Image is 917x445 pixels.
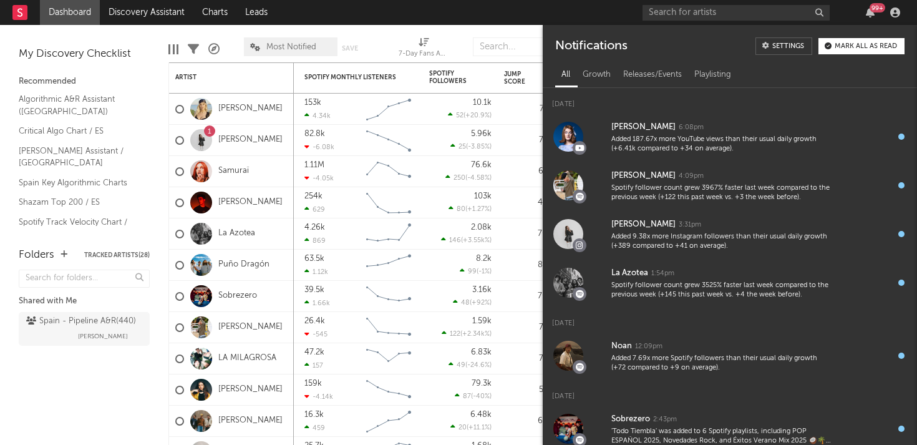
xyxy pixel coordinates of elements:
[504,195,554,210] div: 42.6
[504,102,554,117] div: 73.1
[476,255,492,263] div: 8.2k
[218,260,269,270] a: Puño Dragón
[442,330,492,338] div: ( )
[468,268,477,275] span: 99
[462,331,490,338] span: +2.34k %
[304,130,325,138] div: 82.8k
[304,74,398,81] div: Spotify Monthly Listeners
[504,320,554,335] div: 70.1
[218,322,283,333] a: [PERSON_NAME]
[458,144,466,150] span: 25
[473,99,492,107] div: 10.1k
[361,374,417,406] svg: Chart title
[679,172,704,181] div: 4:09pm
[26,314,136,329] div: Spain - Pipeline A&R ( 440 )
[399,31,449,67] div: 7-Day Fans Added (7-Day Fans Added)
[361,406,417,437] svg: Chart title
[218,416,283,426] a: [PERSON_NAME]
[470,411,492,419] div: 6.48k
[168,31,178,67] div: Edit Columns
[471,348,492,356] div: 6.83k
[304,255,324,263] div: 63.5k
[472,317,492,325] div: 1.59k
[543,88,917,112] div: [DATE]
[449,205,492,213] div: ( )
[19,92,137,118] a: Algorithmic A&R Assistant ([GEOGRAPHIC_DATA])
[611,120,676,135] div: [PERSON_NAME]
[304,361,323,369] div: 157
[611,135,831,154] div: Added 187.67x more YouTube views than their usual daily growth (+6.41k compared to +34 on average).
[449,237,461,244] span: 146
[208,31,220,67] div: A&R Pipeline
[448,111,492,119] div: ( )
[361,125,417,156] svg: Chart title
[543,258,917,307] a: La Azotea1:54pmSpotify follower count grew 3525% faster last week compared to the previous week (...
[361,94,417,125] svg: Chart title
[457,362,465,369] span: 49
[461,300,470,306] span: 48
[468,144,490,150] span: -3.85 %
[543,161,917,210] a: [PERSON_NAME]4:09pmSpotify follower count grew 3967% faster last week compared to the previous we...
[504,351,554,366] div: 73.3
[504,383,554,398] div: 51.4
[19,124,137,138] a: Critical Algo Chart / ES
[304,393,333,401] div: -4.14k
[866,7,875,17] button: 99+
[643,5,830,21] input: Search for artists
[84,252,150,258] button: Tracked Artists(28)
[870,3,885,12] div: 99 +
[467,175,490,182] span: -4.58 %
[468,424,490,431] span: +11.1 %
[342,45,358,52] button: Save
[453,298,492,306] div: ( )
[441,236,492,244] div: ( )
[617,64,688,86] div: Releases/Events
[218,228,255,239] a: La Azotea
[611,232,831,252] div: Added 9.38x more Instagram followers than their usual daily growth (+389 compared to +41 on avera...
[455,392,492,400] div: ( )
[611,169,676,183] div: [PERSON_NAME]
[175,74,269,81] div: Artist
[463,393,471,400] span: 87
[576,64,617,86] div: Growth
[472,379,492,388] div: 79.3k
[218,135,283,145] a: [PERSON_NAME]
[361,250,417,281] svg: Chart title
[304,286,324,294] div: 39.5k
[304,299,330,307] div: 1.66k
[304,174,334,182] div: -4.05k
[304,330,327,338] div: -545
[304,268,328,276] div: 1.12k
[218,197,283,208] a: [PERSON_NAME]
[429,70,473,85] div: Spotify Followers
[456,112,463,119] span: 52
[473,37,566,56] input: Search...
[188,31,199,67] div: Filters
[504,414,554,429] div: 67.9
[504,258,554,273] div: 80.5
[465,112,490,119] span: +20.9 %
[555,64,576,86] div: All
[304,424,325,432] div: 459
[543,112,917,161] a: [PERSON_NAME]6:08pmAdded 187.67x more YouTube views than their usual daily growth (+6.41k compare...
[304,161,324,169] div: 1.11M
[19,312,150,346] a: Spain - Pipeline A&R(440)[PERSON_NAME]
[19,248,54,263] div: Folders
[473,393,490,400] span: -40 %
[19,294,150,309] div: Shared with Me
[304,317,325,325] div: 26.4k
[478,268,490,275] span: -1 %
[471,223,492,232] div: 2.08k
[653,415,677,424] div: 2:43pm
[361,187,417,218] svg: Chart title
[361,312,417,343] svg: Chart title
[304,223,325,232] div: 4.26k
[457,206,465,213] span: 80
[504,289,554,304] div: 70.9
[635,342,662,351] div: 12:09pm
[504,71,535,86] div: Jump Score
[543,210,917,258] a: [PERSON_NAME]3:31pmAdded 9.38x more Instagram followers than their usual daily growth (+389 compa...
[304,237,326,245] div: 869
[543,307,917,331] div: [DATE]
[449,361,492,369] div: ( )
